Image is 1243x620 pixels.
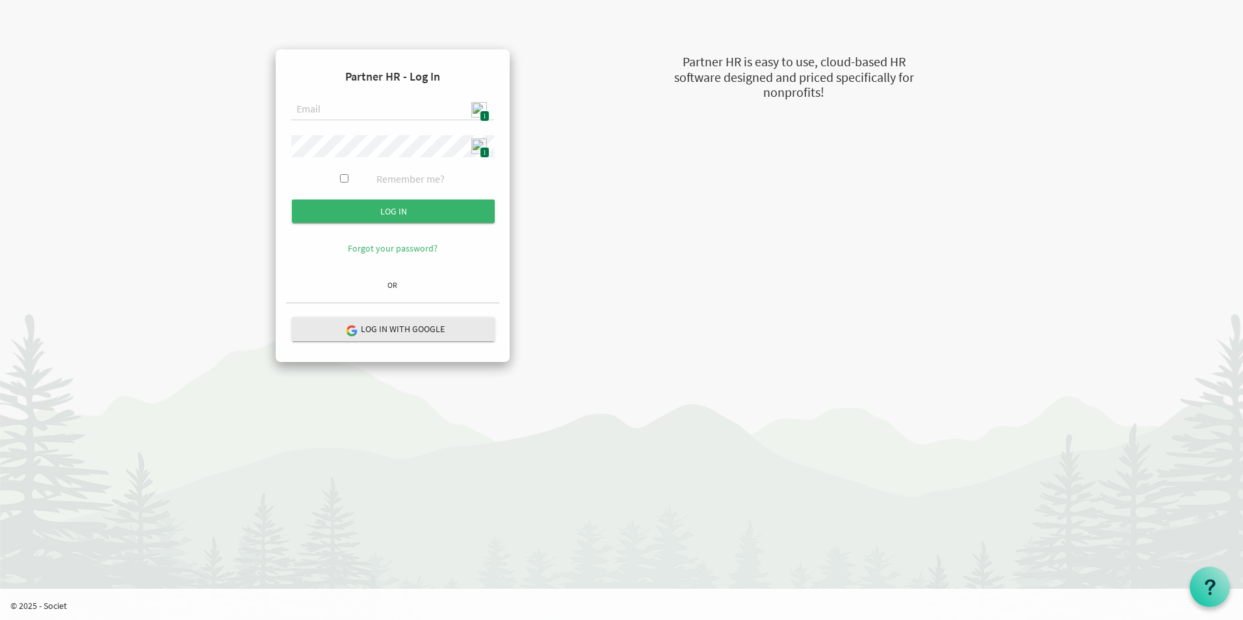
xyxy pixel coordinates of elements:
button: Log in with Google [292,317,495,341]
p: © 2025 - Societ [10,599,1243,612]
h6: OR [286,281,499,289]
a: Forgot your password? [348,242,438,254]
span: 1 [480,147,490,158]
img: npw-badge-icon.svg [471,138,487,154]
div: nonprofits! [608,83,979,102]
img: google-logo.png [345,324,357,336]
h4: Partner HR - Log In [286,60,499,94]
input: Log in [292,200,495,223]
div: software designed and priced specifically for [608,68,979,87]
label: Remember me? [376,172,445,187]
div: Partner HR is easy to use, cloud-based HR [608,53,979,71]
span: 1 [480,110,490,122]
input: Email [291,99,494,121]
img: npw-badge-icon.svg [471,102,487,118]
